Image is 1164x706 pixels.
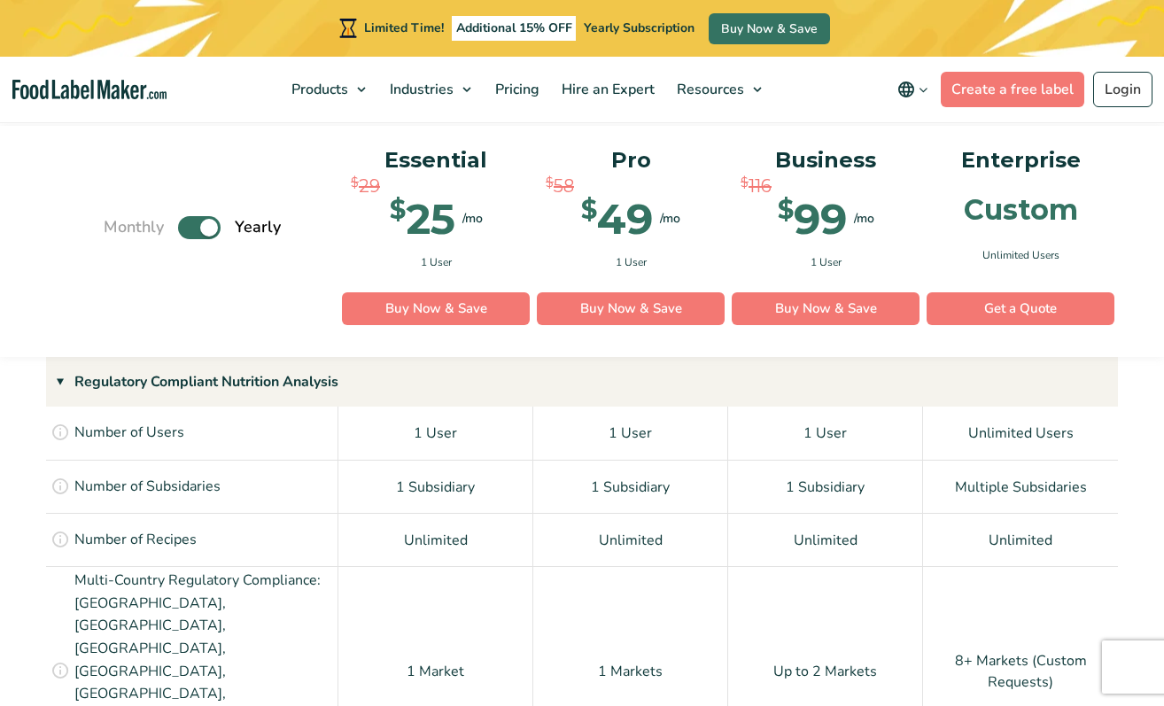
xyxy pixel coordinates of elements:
div: Unlimited [338,513,533,566]
span: 1 User [616,254,647,270]
span: Monthly [104,215,164,239]
span: /mo [660,209,680,228]
span: Yearly Subscription [584,19,695,36]
span: Pricing [490,80,541,99]
span: /mo [462,209,483,228]
a: Buy Now & Save [342,292,530,326]
span: Yearly [235,215,281,239]
div: 1 User [338,407,533,460]
label: Toggle [178,216,221,239]
a: Login [1093,72,1152,107]
span: $ [741,173,749,193]
div: 99 [778,198,847,240]
span: $ [351,173,359,193]
a: Resources [666,57,771,122]
span: 29 [359,173,380,199]
a: Get a Quote [927,292,1114,326]
span: Limited Time! [364,19,444,36]
div: 1 User [533,407,728,460]
p: Number of Recipes [74,529,197,552]
span: $ [778,198,794,223]
span: Additional 15% OFF [452,16,577,41]
div: Unlimited [728,513,923,566]
p: Essential [342,144,530,177]
span: $ [581,198,597,223]
a: Buy Now & Save [709,13,830,44]
a: Industries [379,57,480,122]
div: Custom [964,196,1078,224]
div: Unlimited [533,513,728,566]
p: Pro [537,144,725,177]
div: Regulatory Compliant Nutrition Analysis [46,357,1118,407]
p: Business [732,144,920,177]
p: Number of Subsidaries [74,476,221,499]
div: 1 Subsidiary [728,460,923,513]
span: $ [546,173,554,193]
span: /mo [854,209,874,228]
div: 1 Subsidiary [533,460,728,513]
a: Create a free label [941,72,1084,107]
a: Products [281,57,375,122]
p: Enterprise [927,144,1114,177]
div: 25 [390,198,455,240]
a: Buy Now & Save [732,292,920,326]
span: 1 User [811,254,842,270]
div: Multiple Subsidaries [923,460,1118,513]
span: Resources [671,80,746,99]
span: Industries [384,80,455,99]
p: Number of Users [74,422,184,445]
a: Pricing [485,57,547,122]
div: Unlimited Users [923,407,1118,460]
span: 58 [554,173,574,199]
span: Unlimited Users [982,247,1059,263]
div: 49 [581,198,653,240]
a: Buy Now & Save [537,292,725,326]
div: 1 Subsidiary [338,460,533,513]
div: Unlimited [923,513,1118,566]
span: 1 User [421,254,452,270]
span: $ [390,198,406,223]
span: 116 [749,173,772,199]
div: 1 User [728,407,923,460]
span: Products [286,80,350,99]
span: Hire an Expert [556,80,656,99]
a: Hire an Expert [551,57,662,122]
